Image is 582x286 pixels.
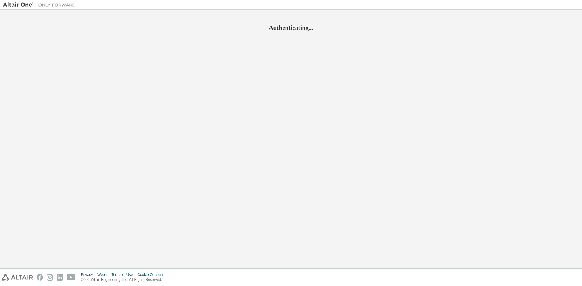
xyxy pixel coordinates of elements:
[81,277,167,282] p: © 2025 Altair Engineering, Inc. All Rights Reserved.
[47,274,53,281] img: instagram.svg
[2,274,33,281] img: altair_logo.svg
[137,272,167,277] div: Cookie Consent
[3,2,79,8] img: Altair One
[57,274,63,281] img: linkedin.svg
[67,274,75,281] img: youtube.svg
[37,274,43,281] img: facebook.svg
[81,272,97,277] div: Privacy
[97,272,137,277] div: Website Terms of Use
[3,24,579,32] h2: Authenticating...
